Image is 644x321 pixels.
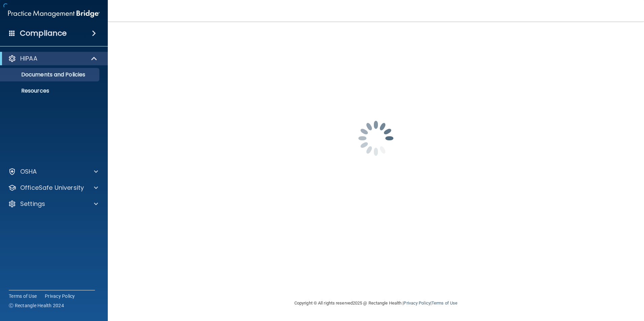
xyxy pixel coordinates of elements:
[4,71,96,78] p: Documents and Policies
[342,105,410,172] img: spinner.e123f6fc.gif
[431,300,457,306] a: Terms of Use
[8,7,100,21] img: PMB logo
[8,184,98,192] a: OfficeSafe University
[9,293,37,299] a: Terms of Use
[45,293,75,299] a: Privacy Policy
[20,184,84,192] p: OfficeSafe University
[8,168,98,176] a: OSHA
[20,29,67,38] h4: Compliance
[8,200,98,208] a: Settings
[9,302,64,309] span: Ⓒ Rectangle Health 2024
[8,55,98,63] a: HIPAA
[404,300,430,306] a: Privacy Policy
[20,55,37,63] p: HIPAA
[253,292,499,314] div: Copyright © All rights reserved 2025 @ Rectangle Health | |
[4,87,96,94] p: Resources
[20,168,37,176] p: OSHA
[20,200,45,208] p: Settings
